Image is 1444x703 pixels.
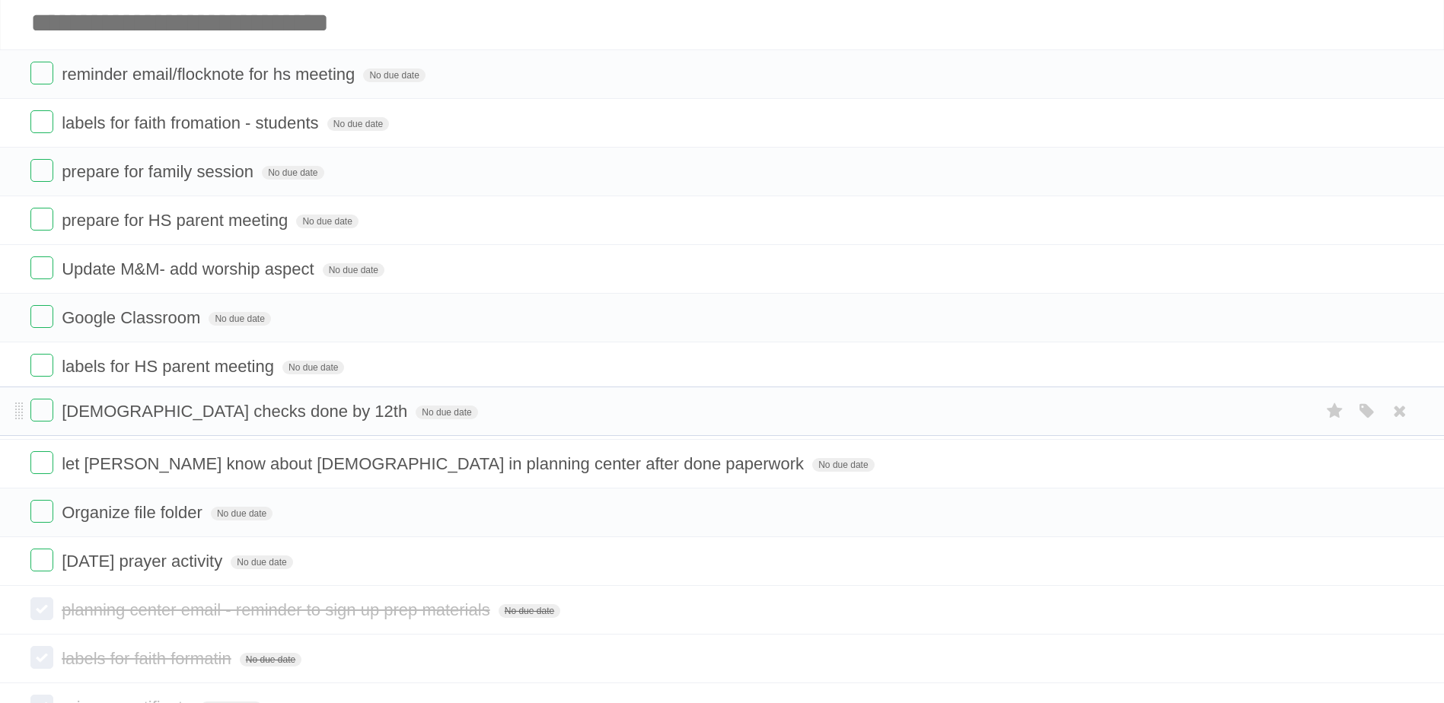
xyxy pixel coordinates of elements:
span: [DEMOGRAPHIC_DATA] checks done by 12th [62,402,411,421]
span: No due date [209,312,270,326]
span: labels for faith formatin [62,649,235,668]
span: No due date [323,263,384,277]
label: Done [30,399,53,421]
label: Done [30,159,53,182]
span: No due date [812,458,874,472]
label: Star task [1321,399,1350,424]
span: No due date [327,117,389,131]
span: No due date [262,166,324,180]
label: Done [30,354,53,377]
span: let [PERSON_NAME] know about [DEMOGRAPHIC_DATA] in planning center after done paperwork [62,454,808,473]
span: No due date [416,406,477,419]
span: [DATE] prayer activity [62,552,226,571]
label: Done [30,646,53,669]
span: Organize file folder [62,503,206,522]
label: Done [30,549,53,571]
span: No due date [231,555,292,569]
label: Done [30,305,53,328]
label: Done [30,208,53,231]
span: planning center email - reminder to sign up prep materials [62,600,494,619]
label: Done [30,110,53,133]
span: Update M&M- add worship aspect [62,259,317,278]
label: Done [30,597,53,620]
span: labels for HS parent meeting [62,357,278,376]
span: No due date [240,653,301,666]
span: prepare for HS parent meeting [62,211,292,230]
label: Done [30,500,53,523]
label: Done [30,256,53,279]
span: No due date [363,68,425,82]
span: No due date [296,215,358,228]
span: No due date [499,604,560,618]
label: Done [30,451,53,474]
span: Google Classroom [62,308,204,327]
span: No due date [211,507,273,520]
span: reminder email/flocknote for hs meeting [62,65,359,84]
span: labels for faith fromation - students [62,113,323,132]
span: prepare for family session [62,162,257,181]
label: Done [30,62,53,84]
span: No due date [282,361,344,374]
